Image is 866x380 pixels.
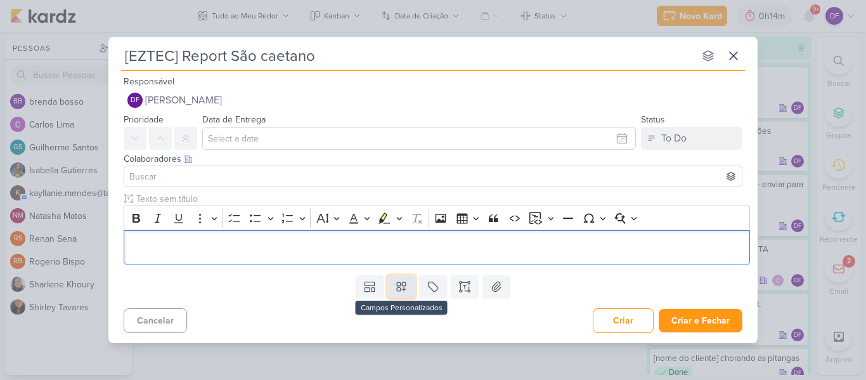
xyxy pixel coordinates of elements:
label: Responsável [124,76,174,87]
div: To Do [661,131,687,146]
label: Status [641,114,665,125]
input: Buscar [127,169,739,184]
div: Colaboradores [124,152,742,166]
input: Texto sem título [134,192,750,206]
div: Diego Freitas [127,93,143,108]
div: Editor toolbar [124,206,750,230]
input: Kard Sem Título [121,44,694,67]
p: DF [131,97,139,104]
label: Data de Entrega [202,114,266,125]
input: Select a date [202,127,636,150]
div: Campos Personalizados [356,301,448,315]
span: [PERSON_NAME] [145,93,222,108]
button: Criar e Fechar [659,309,742,332]
button: DF [PERSON_NAME] [124,89,742,112]
div: Editor editing area: main [124,230,750,265]
label: Prioridade [124,114,164,125]
button: To Do [641,127,742,150]
button: Cancelar [124,308,187,333]
button: Criar [593,308,654,333]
